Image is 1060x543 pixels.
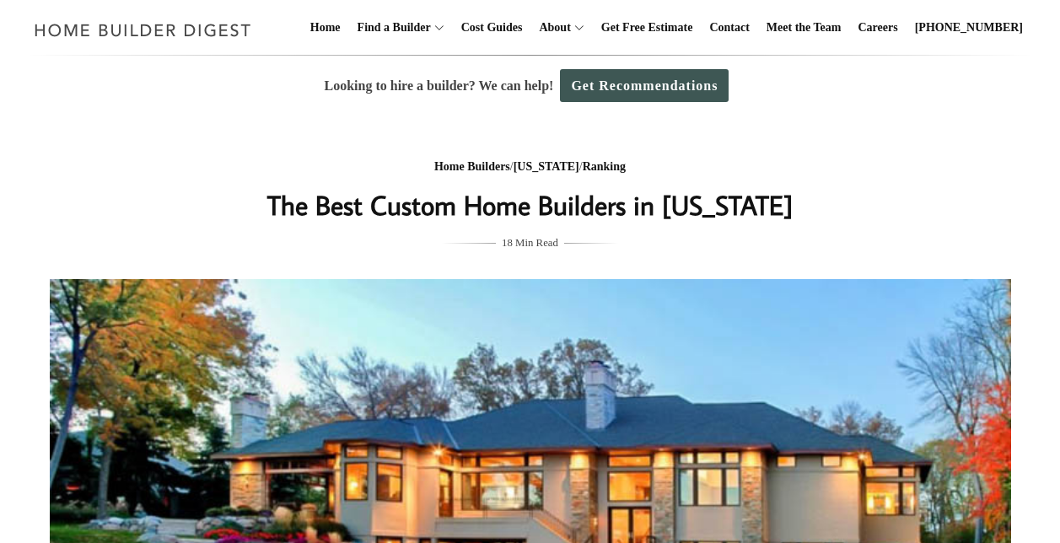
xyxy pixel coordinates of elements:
[583,160,626,173] a: Ranking
[304,1,347,55] a: Home
[908,1,1030,55] a: [PHONE_NUMBER]
[852,1,905,55] a: Careers
[560,69,729,102] a: Get Recommendations
[455,1,530,55] a: Cost Guides
[502,234,558,252] span: 18 Min Read
[434,160,510,173] a: Home Builders
[194,185,867,225] h1: The Best Custom Home Builders﻿ in [US_STATE]
[514,160,579,173] a: [US_STATE]
[27,13,259,46] img: Home Builder Digest
[760,1,848,55] a: Meet the Team
[702,1,756,55] a: Contact
[532,1,570,55] a: About
[351,1,431,55] a: Find a Builder
[595,1,700,55] a: Get Free Estimate
[194,157,867,178] div: / /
